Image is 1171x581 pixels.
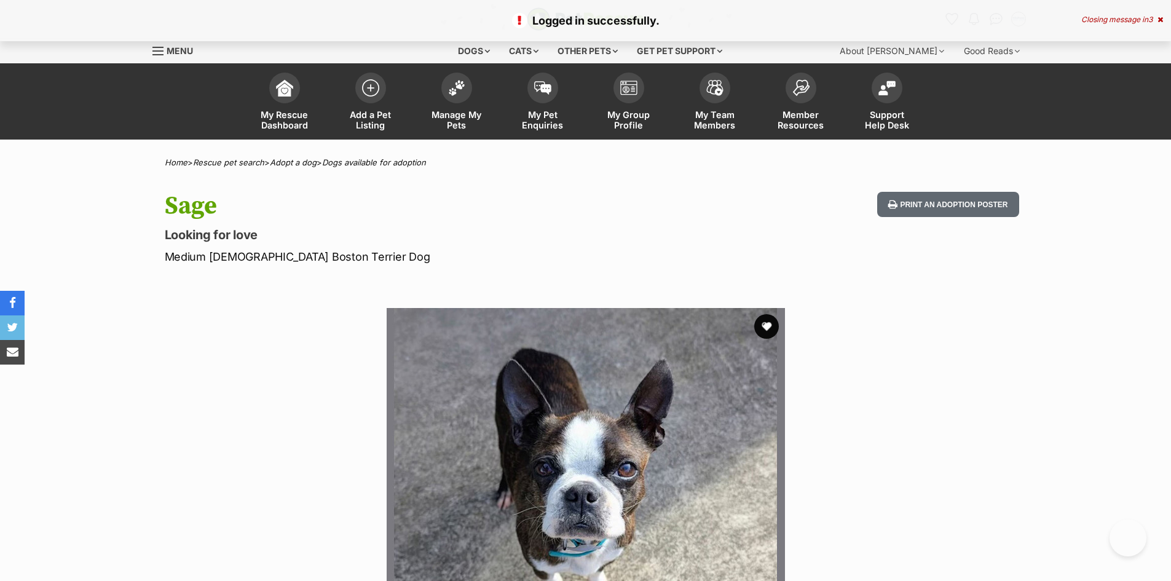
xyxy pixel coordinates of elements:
[534,81,551,95] img: pet-enquiries-icon-7e3ad2cf08bfb03b45e93fb7055b45f3efa6380592205ae92323e6603595dc1f.svg
[859,109,915,130] span: Support Help Desk
[515,109,570,130] span: My Pet Enquiries
[167,45,193,56] span: Menu
[758,66,844,140] a: Member Resources
[449,39,499,63] div: Dogs
[586,66,672,140] a: My Group Profile
[878,81,896,95] img: help-desk-icon-fdf02630f3aa405de69fd3d07c3f3aa587a6932b1a1747fa1d2bba05be0121f9.svg
[844,66,930,140] a: Support Help Desk
[754,314,779,339] button: favourite
[448,80,465,96] img: manage-my-pets-icon-02211641906a0b7f246fdf0571729dbe1e7629f14944591b6c1af311fb30b64b.svg
[831,39,953,63] div: About [PERSON_NAME]
[1081,15,1163,24] div: Closing message in
[549,39,626,63] div: Other pets
[620,81,637,95] img: group-profile-icon-3fa3cf56718a62981997c0bc7e787c4b2cf8bcc04b72c1350f741eb67cf2f40e.svg
[414,66,500,140] a: Manage My Pets
[165,248,685,265] p: Medium [DEMOGRAPHIC_DATA] Boston Terrier Dog
[362,79,379,97] img: add-pet-listing-icon-0afa8454b4691262ce3f59096e99ab1cd57d4a30225e0717b998d2c9b9846f56.svg
[1148,15,1153,24] span: 3
[193,157,264,167] a: Rescue pet search
[672,66,758,140] a: My Team Members
[257,109,312,130] span: My Rescue Dashboard
[877,192,1019,217] button: Print an adoption poster
[322,157,426,167] a: Dogs available for adoption
[773,109,829,130] span: Member Resources
[270,157,317,167] a: Adopt a dog
[165,226,685,243] p: Looking for love
[628,39,731,63] div: Get pet support
[134,158,1038,167] div: > > >
[601,109,656,130] span: My Group Profile
[706,80,723,96] img: team-members-icon-5396bd8760b3fe7c0b43da4ab00e1e3bb1a5d9ba89233759b79545d2d3fc5d0d.svg
[792,79,810,96] img: member-resources-icon-8e73f808a243e03378d46382f2149f9095a855e16c252ad45f914b54edf8863c.svg
[429,109,484,130] span: Manage My Pets
[328,66,414,140] a: Add a Pet Listing
[343,109,398,130] span: Add a Pet Listing
[165,192,685,220] h1: Sage
[1110,520,1146,556] iframe: Help Scout Beacon - Open
[500,66,586,140] a: My Pet Enquiries
[242,66,328,140] a: My Rescue Dashboard
[152,39,202,61] a: Menu
[687,109,743,130] span: My Team Members
[12,12,1159,29] p: Logged in successfully.
[955,39,1028,63] div: Good Reads
[165,157,187,167] a: Home
[500,39,547,63] div: Cats
[276,79,293,97] img: dashboard-icon-eb2f2d2d3e046f16d808141f083e7271f6b2e854fb5c12c21221c1fb7104beca.svg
